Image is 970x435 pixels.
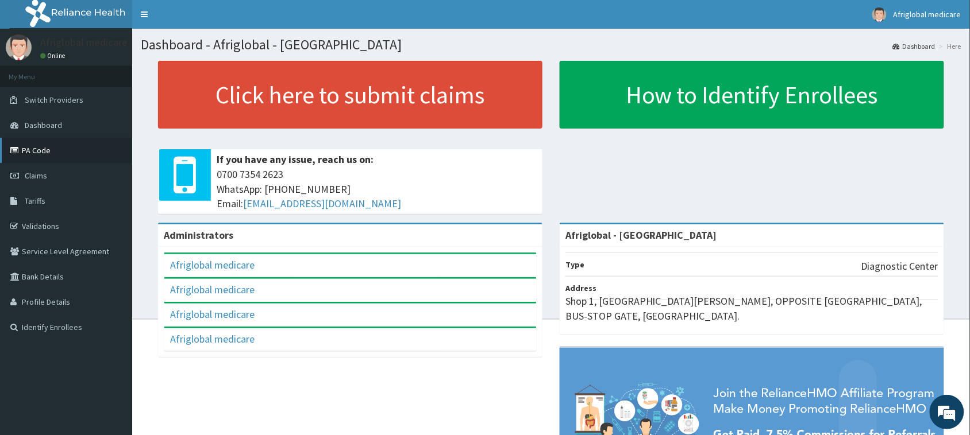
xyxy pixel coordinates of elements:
[893,41,936,51] a: Dashboard
[164,228,233,242] b: Administrators
[560,61,944,129] a: How to Identify Enrollees
[217,153,374,166] b: If you have any issue, reach us on:
[6,34,32,60] img: User Image
[937,41,961,51] li: Here
[40,37,128,48] p: Afriglobal medicare
[565,259,584,270] b: Type
[25,170,47,181] span: Claims
[217,167,537,211] span: 0700 7354 2623 WhatsApp: [PHONE_NUMBER] Email:
[170,258,255,271] a: Afriglobal medicare
[141,37,961,52] h1: Dashboard - Afriglobal - [GEOGRAPHIC_DATA]
[861,259,938,274] p: Diagnostic Center
[243,197,401,210] a: [EMAIL_ADDRESS][DOMAIN_NAME]
[894,9,961,20] span: Afriglobal medicare
[565,283,596,293] b: Address
[170,332,255,345] a: Afriglobal medicare
[158,61,542,129] a: Click here to submit claims
[872,7,887,22] img: User Image
[40,52,68,60] a: Online
[170,308,255,321] a: Afriglobal medicare
[25,120,62,130] span: Dashboard
[25,95,83,105] span: Switch Providers
[170,283,255,296] a: Afriglobal medicare
[565,228,717,242] strong: Afriglobal - [GEOGRAPHIC_DATA]
[565,294,938,323] p: Shop 1, [GEOGRAPHIC_DATA][PERSON_NAME], OPPOSITE [GEOGRAPHIC_DATA], BUS-STOP GATE, [GEOGRAPHIC_DA...
[25,196,45,206] span: Tariffs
